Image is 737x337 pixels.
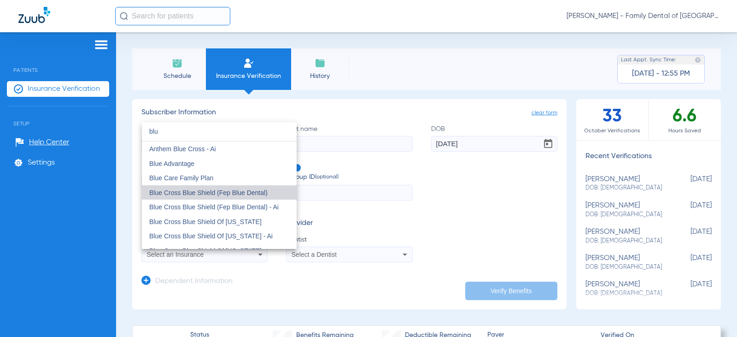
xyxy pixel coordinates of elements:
span: Blue Advantage [149,160,194,167]
span: Anthem Blue Cross - Ai [149,145,216,153]
span: Blue Cross Blue Shield (Fep Blue Dental) [149,189,268,196]
span: Blue Cross Blue Shield Of [US_STATE] - Ai [149,232,273,240]
span: Blue Cross Blue Shield (Fep Blue Dental) - Ai [149,203,279,211]
span: Blue Cross Blue Shield Of [US_STATE] [149,247,262,254]
input: dropdown search [142,122,297,141]
span: Blue Cross Blue Shield Of [US_STATE] [149,218,262,225]
span: Blue Care Family Plan [149,174,213,182]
